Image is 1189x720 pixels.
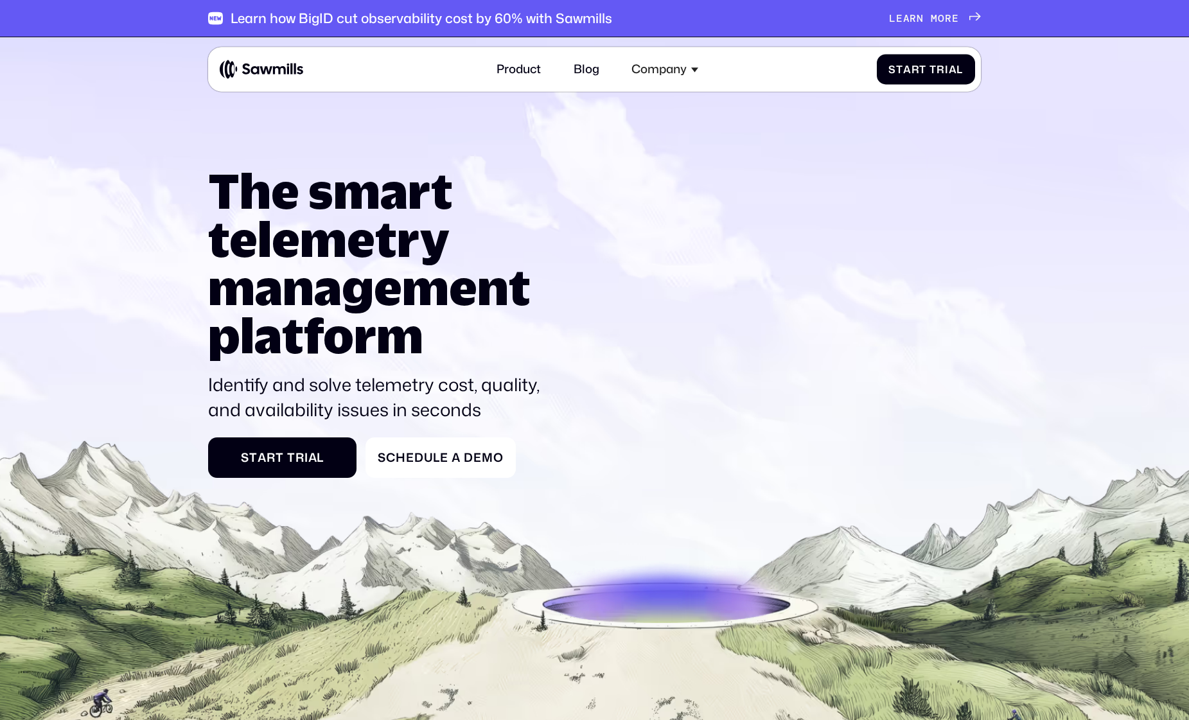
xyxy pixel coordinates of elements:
[287,450,295,464] span: T
[910,12,917,24] span: r
[304,450,308,464] span: i
[208,437,357,479] a: StartTrial
[903,63,912,75] span: a
[267,450,276,464] span: r
[956,63,963,75] span: l
[258,450,267,464] span: a
[208,373,553,423] p: Identify and solve telemetry cost, quality, and availability issues in seconds
[631,62,687,76] div: Company
[877,54,975,84] a: StartTrial
[276,450,284,464] span: t
[396,450,406,464] span: h
[889,12,896,24] span: L
[241,450,249,464] span: S
[488,53,550,85] a: Product
[433,450,440,464] span: l
[366,437,516,479] a: ScheduleaDemo
[903,12,910,24] span: a
[937,63,945,75] span: r
[889,12,981,24] a: Learnmore
[919,63,926,75] span: t
[888,63,896,75] span: S
[473,450,482,464] span: e
[452,450,461,464] span: a
[896,12,903,24] span: e
[565,53,608,85] a: Blog
[208,166,553,359] h1: The smart telemetry management platform
[493,450,504,464] span: o
[896,63,903,75] span: t
[231,10,612,26] div: Learn how BigID cut observability cost by 60% with Sawmills
[378,450,386,464] span: S
[414,450,424,464] span: d
[295,450,304,464] span: r
[945,12,952,24] span: r
[931,12,938,24] span: m
[249,450,258,464] span: t
[317,450,324,464] span: l
[945,63,949,75] span: i
[308,450,317,464] span: a
[917,12,924,24] span: n
[464,450,473,464] span: D
[623,53,708,85] div: Company
[386,450,396,464] span: c
[406,450,414,464] span: e
[424,450,434,464] span: u
[440,450,448,464] span: e
[482,450,493,464] span: m
[952,12,959,24] span: e
[929,63,937,75] span: T
[938,12,945,24] span: o
[912,63,920,75] span: r
[949,63,957,75] span: a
